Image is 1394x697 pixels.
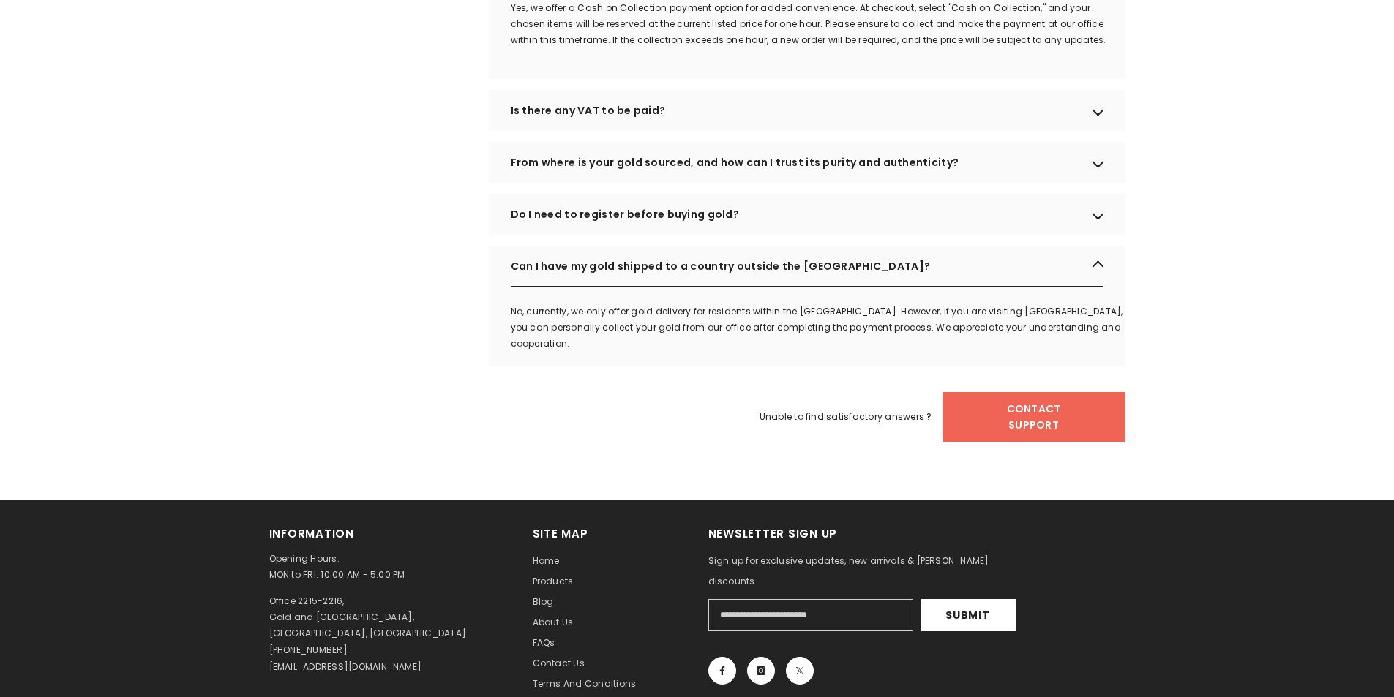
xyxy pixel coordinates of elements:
span: Contact us [533,657,585,669]
h2: Newsletter Sign Up [708,526,1038,542]
span: Blog [533,595,554,608]
span: About us [533,616,574,628]
h2: Site Map [533,526,686,542]
a: Contact us [533,653,585,674]
span: FAQs [533,636,555,649]
p: Sign up for exclusive updates, new arrivals & [PERSON_NAME] discounts [708,551,1038,592]
a: Products [533,571,574,592]
span: Products [533,575,574,587]
p: Opening Hours: MON to FRI: 10:00 AM - 5:00 PM [269,551,511,583]
p: No, currently, we only offer gold delivery for residents within the [GEOGRAPHIC_DATA]. However, i... [511,304,1125,352]
a: About us [533,612,574,633]
span: Home [533,554,560,567]
a: Home [533,551,560,571]
p: [PHONE_NUMBER] [269,642,348,658]
a: Blog [533,592,554,612]
a: Terms and Conditions [533,674,637,694]
a: FAQs [533,633,555,653]
div: From where is your gold sourced, and how can I trust its purity and authenticity? [489,142,1125,183]
h2: Information [269,526,511,542]
div: Do I need to register before buying gold? [489,194,1125,235]
p: [EMAIL_ADDRESS][DOMAIN_NAME] [269,659,422,675]
div: Is there any VAT to be paid? [489,90,1125,131]
button: Submit [921,599,1016,631]
p: Office 2215-2216, Gold and [GEOGRAPHIC_DATA], [GEOGRAPHIC_DATA], [GEOGRAPHIC_DATA] [269,593,467,641]
a: Contact Support [943,392,1125,442]
span: Terms and Conditions [533,677,637,690]
div: Can I have my gold shipped to a country outside the [GEOGRAPHIC_DATA]? [489,246,1125,287]
span: Unable to find satisfactory answers ? [760,409,932,425]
